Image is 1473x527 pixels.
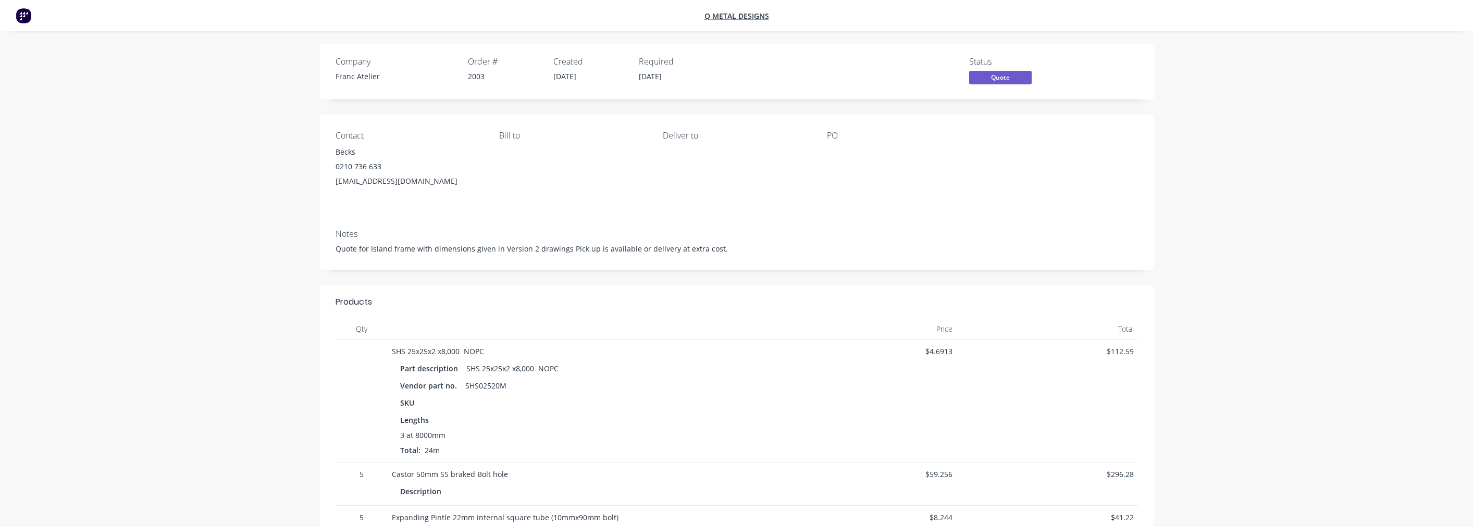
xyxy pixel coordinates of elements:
[639,57,712,67] div: Required
[639,71,662,81] span: [DATE]
[553,57,626,67] div: Created
[780,469,953,480] span: $59.256
[336,145,482,159] div: Becks
[961,512,1134,523] span: $41.22
[969,57,1047,67] div: Status
[336,71,455,82] div: Franc Atelier
[336,319,388,340] div: Qty
[336,57,455,67] div: Company
[336,243,1138,254] div: Quote for Island frame with dimensions given in Version 2 drawings Pick up is available or delive...
[969,71,1032,84] span: Quote
[392,346,484,356] span: SHS 25x25x2 x8,000 NOPC
[827,131,974,141] div: PO
[336,145,482,189] div: Becks0210 736 633[EMAIL_ADDRESS][DOMAIN_NAME]
[400,395,418,410] div: SKU
[400,361,462,376] div: Part description
[461,378,511,393] div: SHS02520M
[961,346,1134,357] span: $112.59
[392,512,618,522] span: Expanding Pintle 22mm internal square tube (10mmx90mm bolt)
[780,346,953,357] span: $4.6913
[336,296,372,308] div: Products
[957,319,1138,340] div: Total
[776,319,957,340] div: Price
[16,8,31,23] img: Factory
[961,469,1134,480] span: $296.28
[340,469,383,480] span: 5
[336,174,482,189] div: [EMAIL_ADDRESS][DOMAIN_NAME]
[340,512,383,523] span: 5
[400,430,445,441] span: 3 at 8000mm
[400,415,429,425] span: Lengths
[704,11,769,21] a: Q Metal Designs
[400,484,445,499] div: Description
[499,131,646,141] div: Bill to
[468,71,541,82] div: 2003
[553,71,576,81] span: [DATE]
[780,512,953,523] span: $8.244
[663,131,810,141] div: Deliver to
[336,131,482,141] div: Contact
[400,445,420,455] span: Total:
[420,445,444,455] span: 24m
[336,229,1138,239] div: Notes
[336,159,482,174] div: 0210 736 633
[392,469,508,479] span: Castor 50mm SS braked Bolt hole
[400,378,461,393] div: Vendor part no.
[468,57,541,67] div: Order #
[462,361,563,376] div: SHS 25x25x2 x8,000 NOPC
